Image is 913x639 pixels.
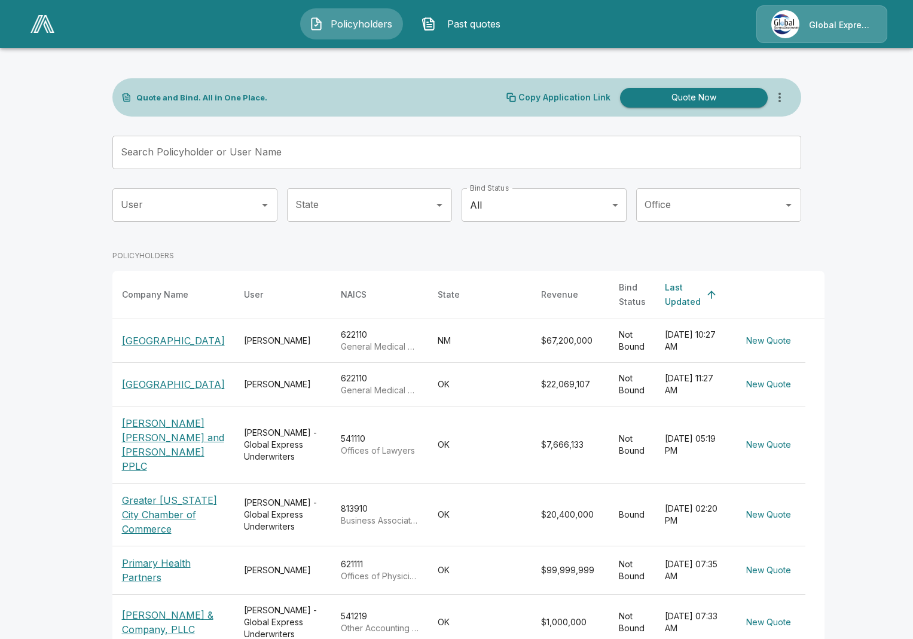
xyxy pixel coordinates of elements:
[413,8,515,39] button: Past quotes IconPast quotes
[341,372,419,396] div: 622110
[122,556,225,585] p: Primary Health Partners
[741,434,796,456] button: New Quote
[341,558,419,582] div: 621111
[665,280,701,309] div: Last Updated
[244,378,322,390] div: [PERSON_NAME]
[470,183,509,193] label: Bind Status
[609,546,655,595] td: Not Bound
[244,497,322,533] div: [PERSON_NAME] - Global Express Underwriters
[609,406,655,484] td: Not Bound
[244,335,322,347] div: [PERSON_NAME]
[244,288,263,302] div: User
[532,546,609,595] td: $99,999,999
[768,85,792,109] button: more
[655,546,732,595] td: [DATE] 07:35 AM
[532,406,609,484] td: $7,666,133
[341,329,419,353] div: 622110
[244,564,322,576] div: [PERSON_NAME]
[620,88,768,108] button: Quote Now
[422,17,436,31] img: Past quotes Icon
[809,19,872,31] p: Global Express Underwriters
[532,484,609,546] td: $20,400,000
[428,484,532,546] td: OK
[341,384,419,396] p: General Medical and Surgical Hospitals
[756,5,887,43] a: Agency IconGlobal Express Underwriters
[341,445,419,457] p: Offices of Lawyers
[532,319,609,363] td: $67,200,000
[741,612,796,634] button: New Quote
[518,93,610,102] p: Copy Application Link
[609,271,655,319] th: Bind Status
[741,374,796,396] button: New Quote
[741,330,796,352] button: New Quote
[655,319,732,363] td: [DATE] 10:27 AM
[300,8,403,39] button: Policyholders IconPolicyholders
[771,10,799,38] img: Agency Icon
[431,197,448,213] button: Open
[532,363,609,406] td: $22,069,107
[30,15,54,33] img: AA Logo
[341,503,419,527] div: 813910
[122,288,188,302] div: Company Name
[655,484,732,546] td: [DATE] 02:20 PM
[609,363,655,406] td: Not Bound
[438,288,460,302] div: State
[741,559,796,582] button: New Quote
[341,610,419,634] div: 541219
[428,406,532,484] td: OK
[609,319,655,363] td: Not Bound
[309,17,323,31] img: Policyholders Icon
[136,94,267,102] p: Quote and Bind. All in One Place.
[122,416,225,473] p: [PERSON_NAME] [PERSON_NAME] and [PERSON_NAME] PPLC
[655,363,732,406] td: [DATE] 11:27 AM
[462,188,627,222] div: All
[244,427,322,463] div: [PERSON_NAME] - Global Express Underwriters
[341,433,419,457] div: 541110
[341,570,419,582] p: Offices of Physicians (except Mental Health Specialists)
[541,288,578,302] div: Revenue
[257,197,273,213] button: Open
[428,363,532,406] td: OK
[428,546,532,595] td: OK
[341,341,419,353] p: General Medical and Surgical Hospitals
[122,377,225,392] p: [GEOGRAPHIC_DATA]
[615,88,768,108] a: Quote Now
[780,197,797,213] button: Open
[122,493,225,536] p: Greater [US_STATE] City Chamber of Commerce
[122,608,225,637] p: [PERSON_NAME] & Company, PLLC
[655,406,732,484] td: [DATE] 05:19 PM
[428,319,532,363] td: NM
[341,622,419,634] p: Other Accounting Services
[741,504,796,526] button: New Quote
[112,250,174,261] p: POLICYHOLDERS
[341,515,419,527] p: Business Associations
[441,17,506,31] span: Past quotes
[122,334,225,348] p: [GEOGRAPHIC_DATA]
[341,288,367,302] div: NAICS
[609,484,655,546] td: Bound
[328,17,394,31] span: Policyholders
